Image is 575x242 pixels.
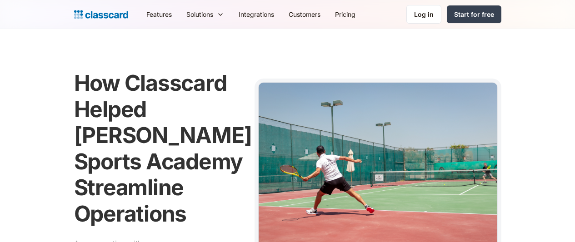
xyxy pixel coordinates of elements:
a: Integrations [231,4,281,25]
a: Log in [406,5,441,24]
div: Solutions [179,4,231,25]
div: Start for free [454,10,494,19]
div: Solutions [186,10,213,19]
a: Features [139,4,179,25]
h1: How Classcard Helped [PERSON_NAME] Sports Academy Streamline Operations [74,70,244,227]
a: Pricing [328,4,363,25]
div: Log in [414,10,434,19]
a: Customers [281,4,328,25]
a: Start for free [447,5,501,23]
a: home [74,8,128,21]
